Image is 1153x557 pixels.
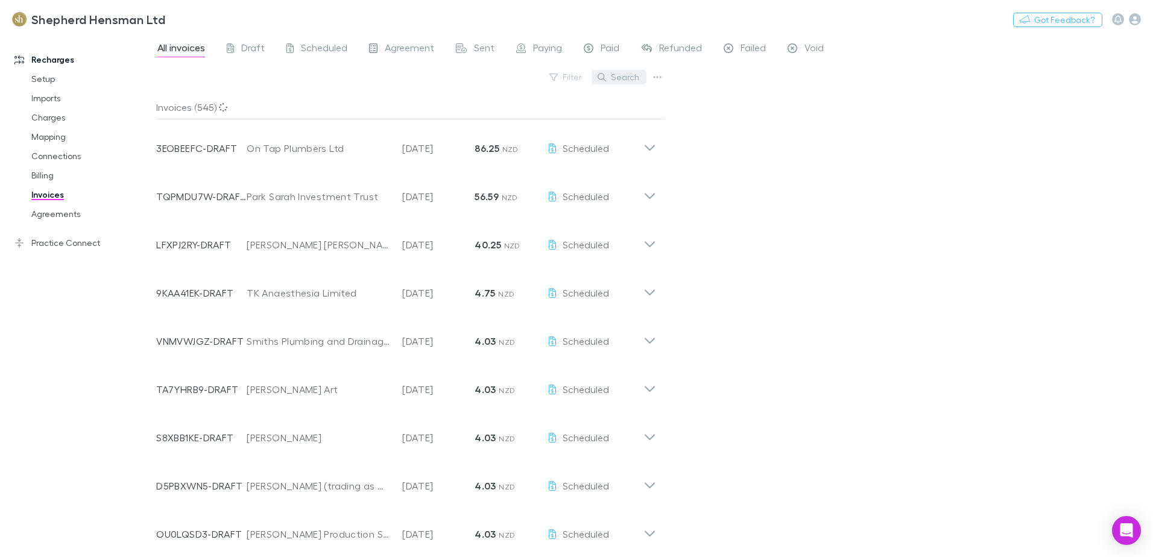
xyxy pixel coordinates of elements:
[502,145,519,154] span: NZD
[147,505,666,553] div: OU0LQSD3-DRAFT[PERSON_NAME] Production Services Limited[DATE]4.03 NZDScheduled
[157,42,205,57] span: All invoices
[19,127,163,146] a: Mapping
[474,42,494,57] span: Sent
[301,42,347,57] span: Scheduled
[402,479,475,493] p: [DATE]
[247,286,390,300] div: TK Anaesthesia Limited
[19,204,163,224] a: Agreements
[402,430,475,445] p: [DATE]
[475,190,499,203] strong: 56.59
[402,527,475,541] p: [DATE]
[563,142,609,154] span: Scheduled
[156,141,247,156] p: 3EOBEEFC-DRAFT
[475,383,496,395] strong: 4.03
[563,480,609,491] span: Scheduled
[147,216,666,264] div: LFXPJ2RY-DRAFT[PERSON_NAME] [PERSON_NAME][DATE]40.25 NZDScheduled
[475,239,501,251] strong: 40.25
[402,141,475,156] p: [DATE]
[147,119,666,168] div: 3EOBEEFC-DRAFTOn Tap Plumbers Ltd[DATE]86.25 NZDScheduled
[504,241,520,250] span: NZD
[804,42,824,57] span: Void
[498,289,514,298] span: NZD
[19,146,163,166] a: Connections
[499,338,515,347] span: NZD
[592,70,646,84] button: Search
[563,383,609,395] span: Scheduled
[563,432,609,443] span: Scheduled
[475,432,496,444] strong: 4.03
[475,528,496,540] strong: 4.03
[475,287,495,299] strong: 4.75
[502,193,518,202] span: NZD
[543,70,589,84] button: Filter
[147,360,666,409] div: TA7YHRB9-DRAFT[PERSON_NAME] Art[DATE]4.03 NZDScheduled
[475,480,496,492] strong: 4.03
[156,382,247,397] p: TA7YHRB9-DRAFT
[147,409,666,457] div: S8XBB1KE-DRAFT[PERSON_NAME][DATE]4.03 NZDScheduled
[499,386,515,395] span: NZD
[156,430,247,445] p: S8XBB1KE-DRAFT
[147,457,666,505] div: D5PBXWN5-DRAFT[PERSON_NAME] (trading as Wairoa Driving Academy)[DATE]4.03 NZDScheduled
[247,430,390,445] div: [PERSON_NAME]
[156,334,247,348] p: VNMVWJGZ-DRAFT
[156,238,247,252] p: LFXPJ2RY-DRAFT
[402,189,475,204] p: [DATE]
[156,286,247,300] p: 9KAA41EK-DRAFT
[2,233,163,253] a: Practice Connect
[601,42,619,57] span: Paid
[156,479,247,493] p: D5PBXWN5-DRAFT
[1013,13,1102,27] button: Got Feedback?
[19,69,163,89] a: Setup
[741,42,766,57] span: Failed
[247,527,390,541] div: [PERSON_NAME] Production Services Limited
[1112,516,1141,545] div: Open Intercom Messenger
[247,334,390,348] div: Smiths Plumbing and Drainage Limited
[19,185,163,204] a: Invoices
[156,189,247,204] p: TQPMDU7W-DRAFT
[241,42,265,57] span: Draft
[19,108,163,127] a: Charges
[659,42,702,57] span: Refunded
[475,335,496,347] strong: 4.03
[475,142,499,154] strong: 86.25
[247,238,390,252] div: [PERSON_NAME] [PERSON_NAME]
[2,50,163,69] a: Recharges
[247,382,390,397] div: [PERSON_NAME] Art
[147,168,666,216] div: TQPMDU7W-DRAFTPark Sarah Investment Trust[DATE]56.59 NZDScheduled
[402,286,475,300] p: [DATE]
[499,530,515,540] span: NZD
[247,479,390,493] div: [PERSON_NAME] (trading as Wairoa Driving Academy)
[563,239,609,250] span: Scheduled
[156,527,247,541] p: OU0LQSD3-DRAFT
[247,189,390,204] div: Park Sarah Investment Trust
[385,42,434,57] span: Agreement
[402,334,475,348] p: [DATE]
[563,528,609,540] span: Scheduled
[5,5,172,34] a: Shepherd Hensman Ltd
[31,12,165,27] h3: Shepherd Hensman Ltd
[247,141,390,156] div: On Tap Plumbers Ltd
[147,312,666,360] div: VNMVWJGZ-DRAFTSmiths Plumbing and Drainage Limited[DATE]4.03 NZDScheduled
[533,42,562,57] span: Paying
[19,89,163,108] a: Imports
[19,166,163,185] a: Billing
[563,190,609,202] span: Scheduled
[563,287,609,298] span: Scheduled
[563,335,609,347] span: Scheduled
[12,12,27,27] img: Shepherd Hensman Ltd's Logo
[499,482,515,491] span: NZD
[147,264,666,312] div: 9KAA41EK-DRAFTTK Anaesthesia Limited[DATE]4.75 NZDScheduled
[499,434,515,443] span: NZD
[402,238,475,252] p: [DATE]
[402,382,475,397] p: [DATE]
